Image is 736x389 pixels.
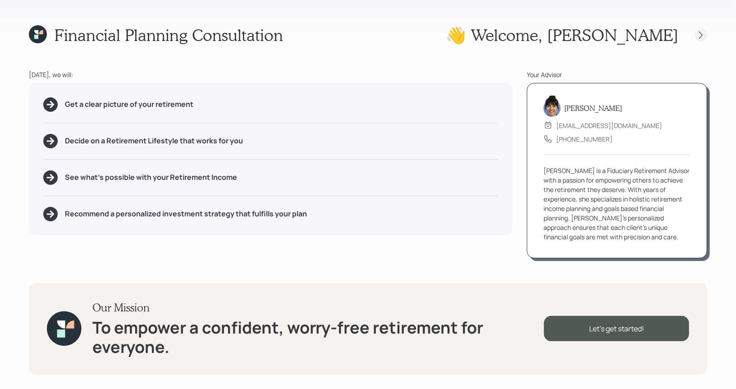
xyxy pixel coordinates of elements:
[29,70,512,79] div: [DATE], we will:
[65,137,243,145] h5: Decide on a Retirement Lifestyle that works for you
[544,95,561,117] img: treva-nostdahl-headshot.png
[65,210,307,218] h5: Recommend a personalized investment strategy that fulfills your plan
[446,25,678,45] h1: 👋 Welcome , [PERSON_NAME]
[544,316,689,341] div: Let's get started!
[556,121,662,130] div: [EMAIL_ADDRESS][DOMAIN_NAME]
[65,173,237,182] h5: See what's possible with your Retirement Income
[92,301,544,314] h3: Our Mission
[564,104,622,112] h5: [PERSON_NAME]
[65,100,193,109] h5: Get a clear picture of your retirement
[92,318,544,357] h1: To empower a confident, worry-free retirement for everyone.
[556,134,613,144] div: [PHONE_NUMBER]
[527,70,707,79] div: Your Advisor
[544,166,690,242] div: [PERSON_NAME] is a Fiduciary Retirement Advisor with a passion for empowering others to achieve t...
[54,25,283,45] h1: Financial Planning Consultation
